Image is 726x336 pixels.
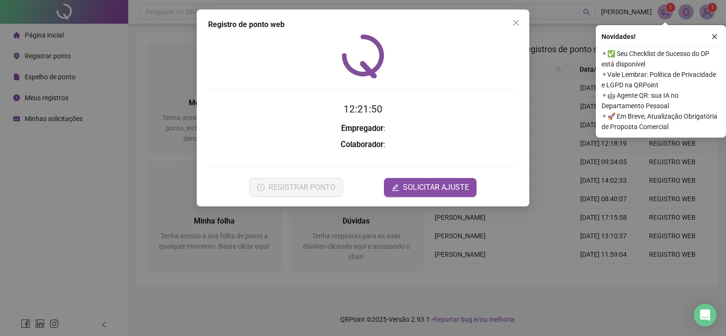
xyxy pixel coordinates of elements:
[341,140,383,149] strong: Colaborador
[602,69,720,90] span: ⚬ Vale Lembrar: Política de Privacidade e LGPD na QRPoint
[512,19,520,27] span: close
[208,139,518,151] h3: :
[342,34,384,78] img: QRPoint
[694,304,716,327] div: Open Intercom Messenger
[344,103,382,115] time: 12:21:50
[711,33,718,40] span: close
[602,111,720,132] span: ⚬ 🚀 Em Breve, Atualização Obrigatória de Proposta Comercial
[403,182,469,193] span: SOLICITAR AJUSTE
[602,90,720,111] span: ⚬ 🤖 Agente QR: sua IA no Departamento Pessoal
[602,31,636,42] span: Novidades !
[392,184,399,191] span: edit
[208,122,518,135] h3: :
[341,124,383,133] strong: Empregador
[208,19,518,30] div: Registro de ponto web
[384,178,477,197] button: editSOLICITAR AJUSTE
[602,48,720,69] span: ⚬ ✅ Seu Checklist de Sucesso do DP está disponível
[249,178,343,197] button: REGISTRAR PONTO
[508,15,524,30] button: Close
